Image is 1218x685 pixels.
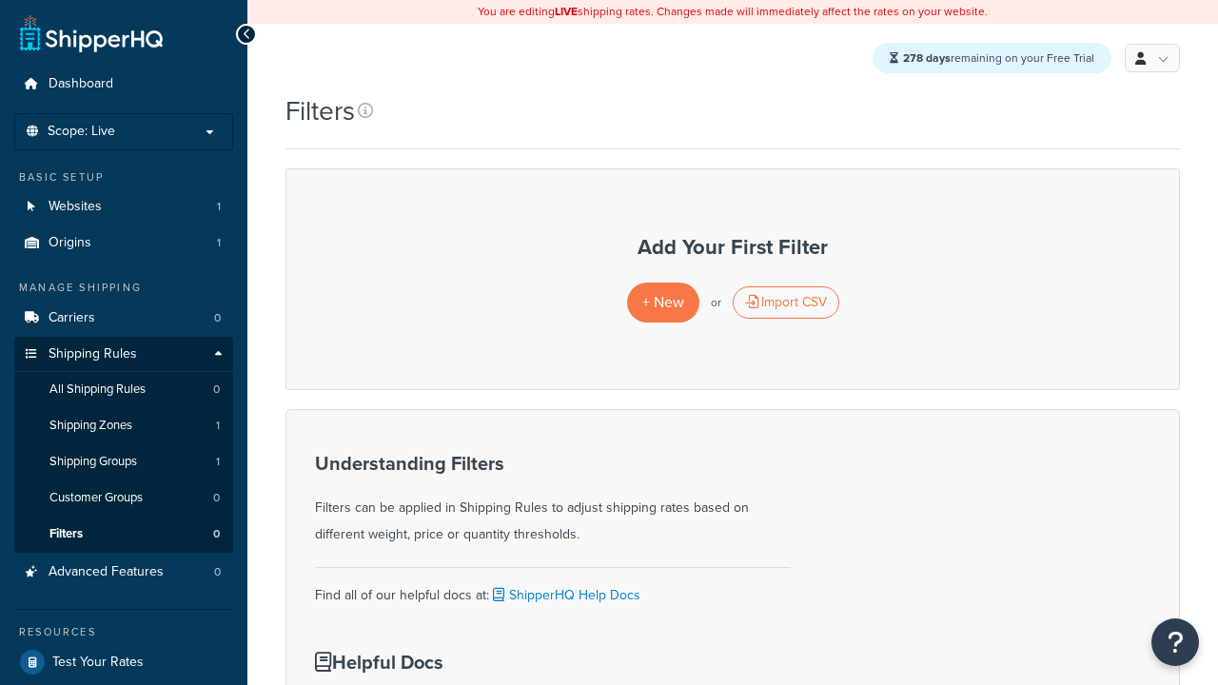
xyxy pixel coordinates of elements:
a: ShipperHQ Help Docs [489,585,640,605]
span: + New [642,291,684,313]
h3: Helpful Docs [315,652,704,673]
h1: Filters [285,92,355,129]
span: Filters [49,526,83,542]
span: Shipping Zones [49,418,132,434]
a: ShipperHQ Home [20,14,163,52]
span: 1 [216,454,220,470]
div: Filters can be applied in Shipping Rules to adjust shipping rates based on different weight, pric... [315,453,791,548]
span: 0 [213,382,220,398]
li: Shipping Rules [14,337,233,554]
a: Advanced Features 0 [14,555,233,590]
span: Customer Groups [49,490,143,506]
a: Filters 0 [14,517,233,552]
div: remaining on your Free Trial [873,43,1111,73]
span: 0 [214,310,221,326]
a: Shipping Rules [14,337,233,372]
li: Shipping Zones [14,408,233,443]
li: Advanced Features [14,555,233,590]
a: Origins 1 [14,225,233,261]
span: 0 [214,564,221,580]
a: Websites 1 [14,189,233,225]
span: All Shipping Rules [49,382,146,398]
a: Shipping Groups 1 [14,444,233,479]
li: All Shipping Rules [14,372,233,407]
div: Basic Setup [14,169,233,186]
span: Test Your Rates [52,655,144,671]
li: Customer Groups [14,480,233,516]
button: Open Resource Center [1151,618,1199,666]
span: Origins [49,235,91,251]
span: Shipping Groups [49,454,137,470]
span: 0 [213,490,220,506]
span: 1 [217,235,221,251]
div: Find all of our helpful docs at: [315,567,791,609]
h3: Understanding Filters [315,453,791,474]
strong: 278 days [903,49,951,67]
p: or [711,289,721,316]
span: Dashboard [49,76,113,92]
a: Customer Groups 0 [14,480,233,516]
a: Shipping Zones 1 [14,408,233,443]
a: Dashboard [14,67,233,102]
a: Test Your Rates [14,645,233,679]
span: Advanced Features [49,564,164,580]
li: Websites [14,189,233,225]
li: Filters [14,517,233,552]
span: Shipping Rules [49,346,137,362]
span: Websites [49,199,102,215]
div: Manage Shipping [14,280,233,296]
span: Scope: Live [48,124,115,140]
span: Carriers [49,310,95,326]
a: All Shipping Rules 0 [14,372,233,407]
li: Shipping Groups [14,444,233,479]
li: Origins [14,225,233,261]
span: 0 [213,526,220,542]
span: 1 [216,418,220,434]
div: Import CSV [733,286,839,319]
div: Resources [14,624,233,640]
a: + New [627,283,699,322]
b: LIVE [555,3,578,20]
span: 1 [217,199,221,215]
a: Carriers 0 [14,301,233,336]
li: Carriers [14,301,233,336]
h3: Add Your First Filter [305,236,1160,259]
